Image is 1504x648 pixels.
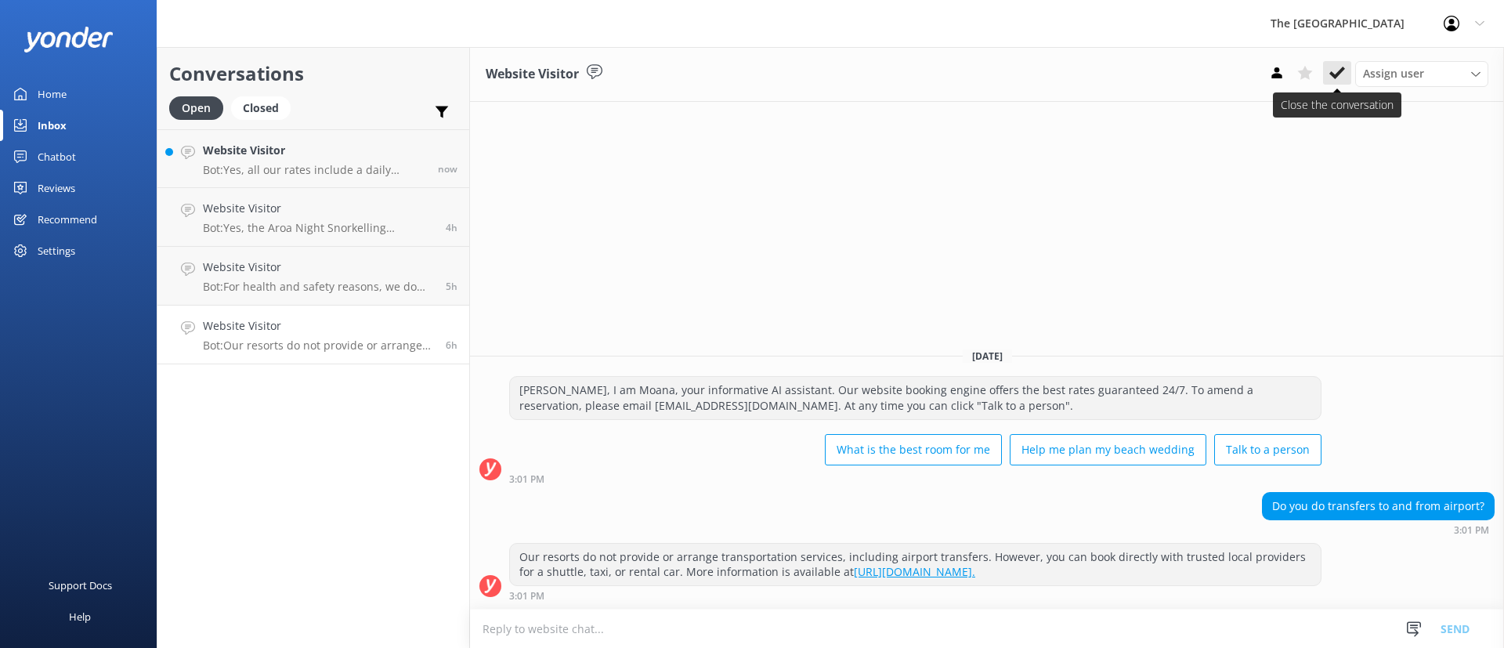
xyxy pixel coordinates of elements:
button: What is the best room for me [825,434,1002,465]
span: [DATE] [963,349,1012,363]
div: Recommend [38,204,97,235]
div: Sep 05 2025 03:01pm (UTC -10:00) Pacific/Honolulu [509,590,1321,601]
a: Website VisitorBot:Our resorts do not provide or arrange transportation services, including airpo... [157,306,469,364]
h3: Website Visitor [486,64,579,85]
span: Assign user [1363,65,1424,82]
button: Talk to a person [1214,434,1321,465]
div: Sep 05 2025 03:01pm (UTC -10:00) Pacific/Honolulu [509,473,1321,484]
div: Assign User [1355,61,1488,86]
h4: Website Visitor [203,200,434,217]
strong: 3:01 PM [509,592,544,601]
div: Do you do transfers to and from airport? [1263,493,1494,519]
button: Help me plan my beach wedding [1010,434,1206,465]
div: Settings [38,235,75,266]
div: Reviews [38,172,75,204]
div: Open [169,96,223,120]
div: Help [69,601,91,632]
span: Sep 05 2025 03:01pm (UTC -10:00) Pacific/Honolulu [446,338,457,352]
div: Inbox [38,110,67,141]
h4: Website Visitor [203,142,426,159]
h4: Website Visitor [203,259,434,276]
strong: 3:01 PM [1454,526,1489,535]
a: Open [169,99,231,116]
a: Website VisitorBot:Yes, all our rates include a daily cooked full breakfast.now [157,129,469,188]
span: Sep 05 2025 04:45pm (UTC -10:00) Pacific/Honolulu [446,280,457,293]
div: Chatbot [38,141,76,172]
img: yonder-white-logo.png [23,27,114,52]
div: Our resorts do not provide or arrange transportation services, including airport transfers. Howev... [510,544,1321,585]
div: [PERSON_NAME], I am Moana, your informative AI assistant. Our website booking engine offers the b... [510,377,1321,418]
strong: 3:01 PM [509,475,544,484]
div: Home [38,78,67,110]
a: Website VisitorBot:Yes, the Aroa Night Snorkelling experience is available every [DATE] at 8pm. Y... [157,188,469,247]
span: Sep 05 2025 05:08pm (UTC -10:00) Pacific/Honolulu [446,221,457,234]
h4: Website Visitor [203,317,434,335]
h2: Conversations [169,59,457,89]
div: Closed [231,96,291,120]
a: [URL][DOMAIN_NAME]. [854,564,975,579]
p: Bot: For health and safety reasons, we do not offer a public grilling station at the resort. [203,280,434,294]
p: Bot: Yes, all our rates include a daily cooked full breakfast. [203,163,426,177]
a: Website VisitorBot:For health and safety reasons, we do not offer a public grilling station at th... [157,247,469,306]
div: Support Docs [49,570,112,601]
p: Bot: Our resorts do not provide or arrange transportation services, including airport transfers. ... [203,338,434,353]
div: Sep 05 2025 03:01pm (UTC -10:00) Pacific/Honolulu [1262,524,1495,535]
p: Bot: Yes, the Aroa Night Snorkelling experience is available every [DATE] at 8pm. You can book th... [203,221,434,235]
a: Closed [231,99,298,116]
span: Sep 05 2025 09:52pm (UTC -10:00) Pacific/Honolulu [438,162,457,176]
